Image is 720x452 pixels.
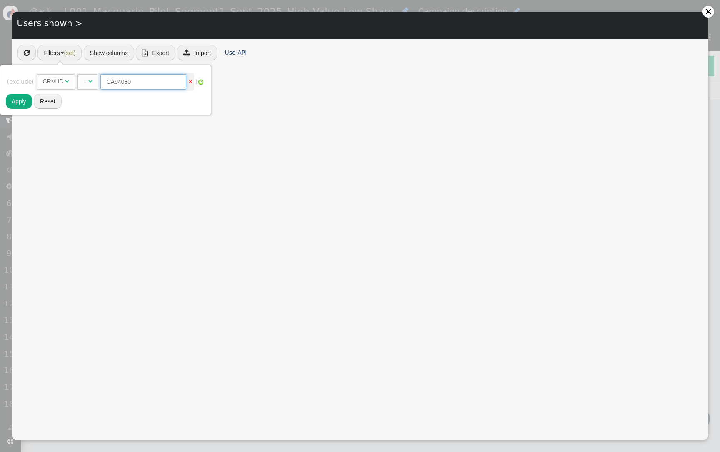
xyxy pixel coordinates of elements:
[225,49,247,56] a: Use API
[12,12,708,35] div: Users shown >
[65,78,69,84] span: 
[6,94,32,109] button: Apply
[84,45,134,60] button: Show columns
[32,78,34,85] span: (
[9,78,32,85] span: Inverse the next statement. Use parentheses to inverse complex condition.
[17,45,36,60] button: 
[88,78,92,84] span: 
[142,50,148,56] span: 
[195,78,197,85] span: )
[7,78,9,85] span: (
[61,52,64,54] img: trigger_black.png
[136,45,175,60] button:  Export
[43,77,64,86] div: CRM ID
[34,94,62,109] button: Reset
[177,45,217,60] button: Import
[197,79,204,85] img: add.png
[24,50,30,56] span: 
[188,78,193,85] a: ×
[83,77,87,86] div: =
[152,50,169,56] span: Export
[183,49,190,56] span: 
[64,50,75,56] span: (set)
[37,45,82,60] button: Filters (set)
